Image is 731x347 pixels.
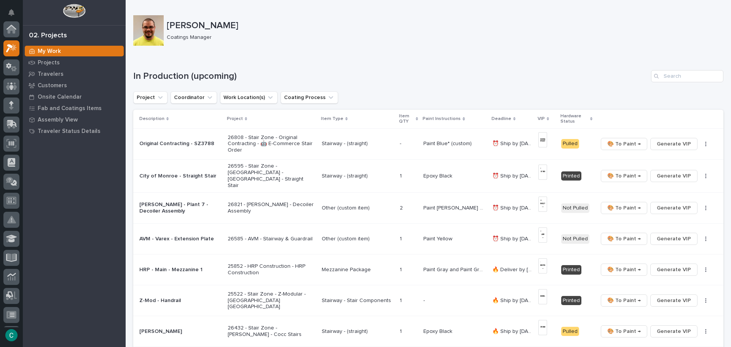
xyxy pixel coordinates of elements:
[23,68,126,80] a: Travelers
[601,264,647,276] button: 🎨 To Paint →
[133,128,723,159] tr: Original Contracting - SZ378826808 - Stair Zone - Original Contracting - 🤖 E-Commerce Stair Order...
[38,94,82,101] p: Onsite Calendar
[423,139,473,147] p: Paint Blue* (custom)
[281,91,338,104] button: Coating Process
[492,203,534,211] p: ⏰ Ship by 9/12/25
[561,327,579,336] div: Pulled
[492,171,534,179] p: ⏰ Ship by 9/11/25
[607,171,641,181] span: 🎨 To Paint →
[38,48,61,55] p: My Work
[38,128,101,135] p: Traveler Status Details
[607,296,641,305] span: 🎨 To Paint →
[23,80,126,91] a: Customers
[657,265,691,274] span: Generate VIP
[3,5,19,21] button: Notifications
[322,173,394,179] p: Stairway - (straight)
[133,71,648,82] h1: In Production (upcoming)
[651,70,723,82] input: Search
[139,173,222,179] p: City of Monroe - Straight Stair
[423,203,488,211] p: Paint Brinkley Red* (custom)
[133,254,723,285] tr: HRP - Main - Mezzanine 125852 - HRP Construction - HRP ConstructionMezzanine Package11 Paint Gray...
[492,265,534,273] p: 🔥 Deliver by 9/15/25
[561,203,589,213] div: Not Pulled
[400,234,403,242] p: 1
[133,193,723,224] tr: [PERSON_NAME] - Plant 7 - Decoiler Assembly26821 - [PERSON_NAME] - Decoiler AssemblyOther (custom...
[10,9,19,21] div: Notifications
[561,171,581,181] div: Printed
[38,117,78,123] p: Assembly View
[650,170,697,182] button: Generate VIP
[650,138,697,150] button: Generate VIP
[133,316,723,347] tr: [PERSON_NAME]26432 - Stair Zone - [PERSON_NAME] - Cocc StairsStairway - (straight)11 Epoxy BlackE...
[171,91,217,104] button: Coordinator
[23,102,126,114] a: Fab and Coatings Items
[560,112,588,126] p: Hardware Status
[139,328,222,335] p: [PERSON_NAME]
[607,265,641,274] span: 🎨 To Paint →
[400,171,403,179] p: 1
[492,139,534,147] p: ⏰ Ship by 9/8/25
[492,327,534,335] p: 🔥 Ship by 9/15/25
[139,115,164,123] p: Description
[650,202,697,214] button: Generate VIP
[321,115,343,123] p: Item Type
[601,202,647,214] button: 🎨 To Paint →
[3,327,19,343] button: users-avatar
[657,203,691,213] span: Generate VIP
[601,325,647,337] button: 🎨 To Paint →
[322,205,394,211] p: Other (custom item)
[228,201,316,214] p: 26821 - [PERSON_NAME] - Decoiler Assembly
[133,91,168,104] button: Project
[63,4,85,18] img: Workspace Logo
[38,82,67,89] p: Customers
[23,114,126,125] a: Assembly View
[607,139,641,149] span: 🎨 To Paint →
[650,325,697,337] button: Generate VIP
[561,265,581,275] div: Printed
[322,297,394,304] p: Stairway - Stair Components
[601,138,647,150] button: 🎨 To Paint →
[23,91,126,102] a: Onsite Calendar
[657,296,691,305] span: Generate VIP
[400,139,403,147] p: -
[538,115,545,123] p: VIP
[400,265,403,273] p: 1
[492,115,511,123] p: Deadline
[423,234,454,242] p: Paint Yellow
[133,159,723,192] tr: City of Monroe - Straight Stair26595 - Stair Zone - [GEOGRAPHIC_DATA] - [GEOGRAPHIC_DATA] - Strai...
[139,201,222,214] p: [PERSON_NAME] - Plant 7 - Decoiler Assembly
[650,233,697,245] button: Generate VIP
[650,264,697,276] button: Generate VIP
[139,236,222,242] p: AVM - Varex - Extension Plate
[423,296,426,304] p: -
[133,224,723,254] tr: AVM - Varex - Extension Plate26585 - AVM - Stairway & GuardrailOther (custom item)11 Paint Yellow...
[167,34,717,41] p: Coatings Manager
[561,139,579,149] div: Pulled
[561,234,589,244] div: Not Pulled
[139,297,222,304] p: Z-Mod - Handrail
[400,327,403,335] p: 1
[601,294,647,307] button: 🎨 To Paint →
[601,170,647,182] button: 🎨 To Paint →
[228,263,316,276] p: 25852 - HRP Construction - HRP Construction
[228,163,316,189] p: 26595 - Stair Zone - [GEOGRAPHIC_DATA] - [GEOGRAPHIC_DATA] - Straight Stair
[220,91,278,104] button: Work Location(s)
[492,296,534,304] p: 🔥 Ship by 9/15/25
[322,141,394,147] p: Stairway - (straight)
[423,115,461,123] p: Paint Instructions
[601,233,647,245] button: 🎨 To Paint →
[607,203,641,213] span: 🎨 To Paint →
[561,296,581,305] div: Printed
[228,325,316,338] p: 26432 - Stair Zone - [PERSON_NAME] - Cocc Stairs
[400,203,404,211] p: 2
[400,296,403,304] p: 1
[423,327,454,335] p: Epoxy Black
[23,45,126,57] a: My Work
[322,267,394,273] p: Mezzanine Package
[423,265,488,273] p: Paint Gray and Paint Green* (custom)
[23,57,126,68] a: Projects
[133,285,723,316] tr: Z-Mod - Handrail25522 - Stair Zone - Z-Modular - [GEOGRAPHIC_DATA] [GEOGRAPHIC_DATA]Stairway - St...
[38,59,60,66] p: Projects
[607,327,641,336] span: 🎨 To Paint →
